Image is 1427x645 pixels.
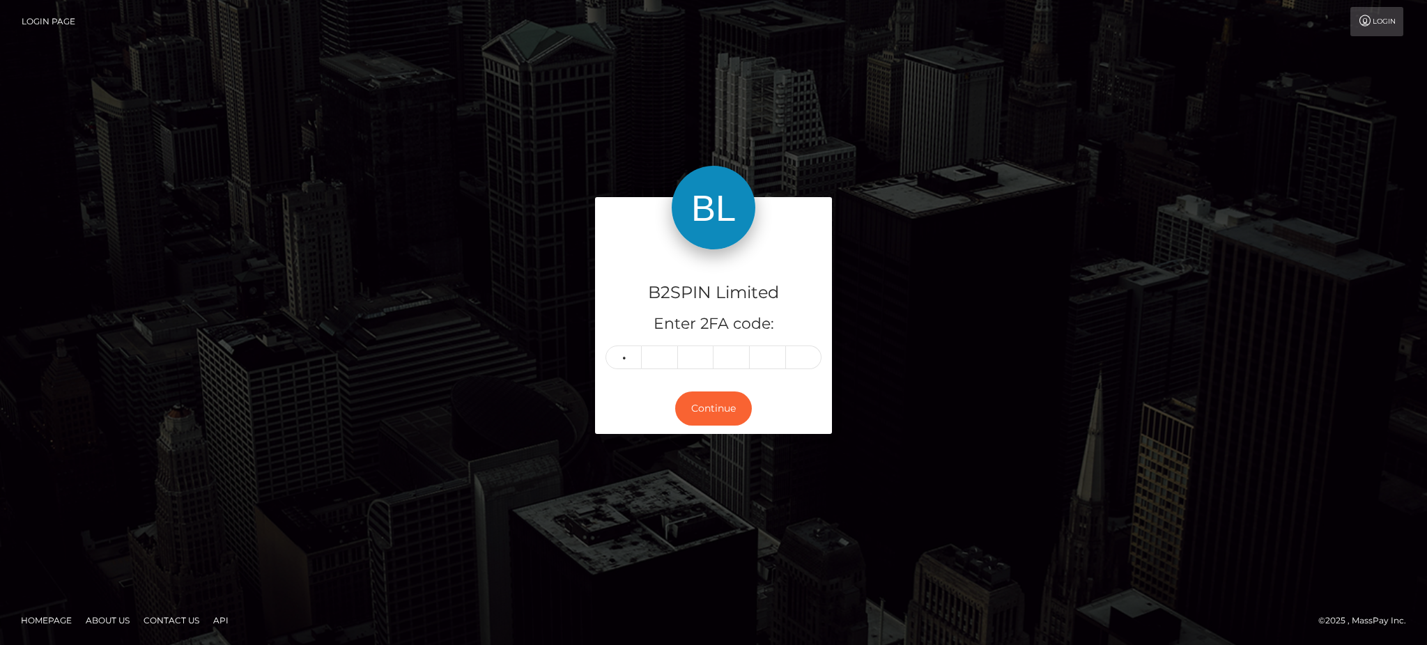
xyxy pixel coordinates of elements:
img: B2SPIN Limited [672,166,755,249]
a: Login Page [22,7,75,36]
a: Homepage [15,609,77,631]
h5: Enter 2FA code: [605,313,822,335]
a: Login [1350,7,1403,36]
a: API [208,609,234,631]
h4: B2SPIN Limited [605,281,822,305]
div: © 2025 , MassPay Inc. [1318,613,1417,628]
a: About Us [80,609,135,631]
a: Contact Us [138,609,205,631]
button: Continue [675,391,752,426]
